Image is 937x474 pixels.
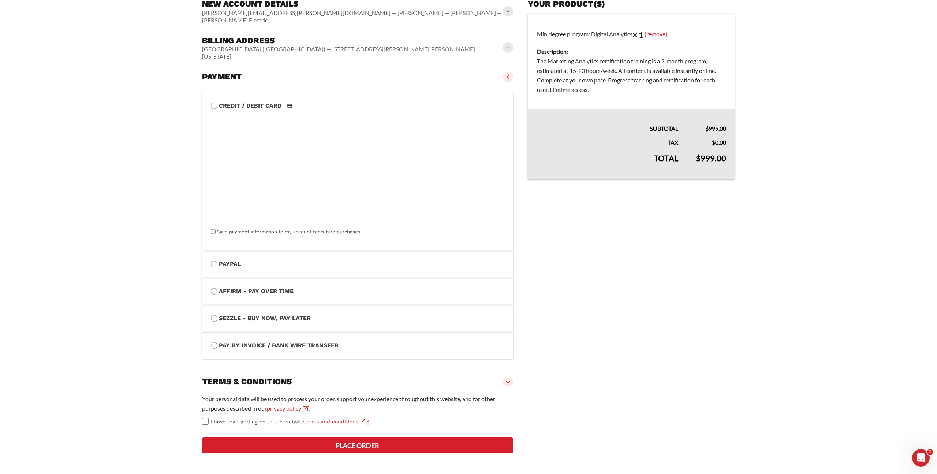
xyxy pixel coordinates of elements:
p: Your personal data will be used to process your order, support your experience throughout this we... [202,394,513,413]
th: Subtotal [528,109,687,133]
span: 1 [927,449,933,455]
input: Credit / Debit CardCredit / Debit Card [211,103,217,109]
input: I have read and agree to the websiteterms and conditions * [202,418,209,425]
h3: Payment [202,72,242,82]
input: PayPal [211,261,217,267]
a: (remove) [645,30,667,37]
dt: Description: [537,47,726,56]
dd: The Marketing Analytics certification training is a 2-month program, estimated at 15-20 hours/wee... [537,56,726,95]
th: Total [528,147,687,179]
span: $ [705,125,709,132]
label: PayPal [211,259,504,269]
iframe: Secure payment input frame [209,109,503,228]
a: terms and conditions [304,419,365,425]
bdi: 999.00 [696,153,726,163]
button: Place order [202,437,513,453]
vaadin-horizontal-layout: [PERSON_NAME][EMAIL_ADDRESS][PERSON_NAME][DOMAIN_NAME] — [PERSON_NAME] — [PERSON_NAME] — [PERSON_... [202,9,504,24]
img: Credit / Debit Card [283,101,296,110]
td: Minidegree program: Digital Analytics [528,14,735,110]
input: Affirm - Pay over time [211,288,217,295]
span: $ [712,139,715,146]
label: Pay by Invoice / Bank Wire Transfer [211,341,504,350]
input: Sezzle - Buy Now, Pay Later [211,315,217,322]
vaadin-horizontal-layout: [GEOGRAPHIC_DATA] ([GEOGRAPHIC_DATA]) — [STREET_ADDRESS][PERSON_NAME][PERSON_NAME][US_STATE] [202,45,504,60]
strong: × 1 [632,30,643,40]
iframe: Intercom live chat [912,449,930,467]
input: Pay by Invoice / Bank Wire Transfer [211,342,217,349]
h3: Billing address [202,36,504,46]
label: Sezzle - Buy Now, Pay Later [211,314,504,323]
span: $ [696,153,701,163]
label: Credit / Debit Card [211,101,504,111]
abbr: required [367,419,370,425]
th: Tax [528,133,687,147]
span: I have read and agree to the website [210,419,365,425]
h3: Terms & conditions [202,377,292,387]
a: privacy policy [267,405,309,412]
label: Affirm - Pay over time [211,286,504,296]
bdi: 0.00 [712,139,726,146]
label: Save payment information to my account for future purchases. [217,229,362,234]
bdi: 999.00 [705,125,726,132]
